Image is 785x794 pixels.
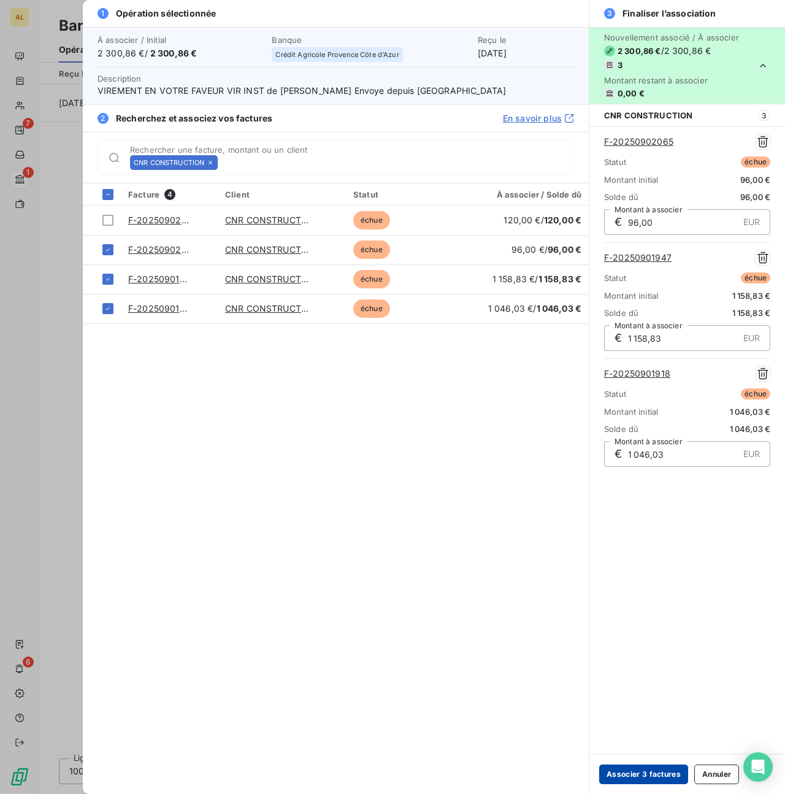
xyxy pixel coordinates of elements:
[743,752,773,782] div: Open Intercom Messenger
[128,215,198,225] a: F-20250902083
[353,190,442,199] div: Statut
[537,303,582,314] span: 1 046,03 €
[225,303,317,314] a: CNR CONSTRUCTION
[604,389,626,399] span: Statut
[604,252,672,264] a: F-20250901947
[98,74,142,83] span: Description
[741,272,770,283] span: échue
[604,192,638,202] span: Solde dû
[128,303,194,314] a: F-20250901918
[732,291,771,301] span: 1 158,83 €
[98,113,109,124] span: 2
[116,7,216,20] span: Opération sélectionnée
[618,46,661,56] span: 2 300,86 €
[225,190,339,199] div: Client
[741,388,770,399] span: échue
[732,308,771,318] span: 1 158,83 €
[272,35,470,45] span: Banque
[661,45,711,57] span: / 2 300,86 €
[116,112,272,125] span: Recherchez et associez vos factures
[478,35,574,60] div: [DATE]
[353,270,390,288] span: échue
[604,308,638,318] span: Solde dû
[488,303,581,314] span: 1 046,03 € /
[98,35,264,45] span: À associer / Initial
[134,159,204,166] span: CNR CONSTRUCTION
[740,175,770,185] span: 96,00 €
[98,85,574,97] span: VIREMENT EN VOTRE FAVEUR VIR INST de [PERSON_NAME] Envoye depuis [GEOGRAPHIC_DATA]
[740,192,770,202] span: 96,00 €
[504,215,581,225] span: 120,00 € /
[604,273,626,283] span: Statut
[478,35,574,45] span: Reçu le
[730,424,771,434] span: 1 046,03 €
[604,368,670,380] a: F-20250901918
[604,424,638,434] span: Solde dû
[225,244,317,255] a: CNR CONSTRUCTION
[604,110,692,120] span: CNR CONSTRUCTION
[618,88,645,98] span: 0,00 €
[223,156,573,169] input: placeholder
[98,47,264,60] span: 2 300,86 € /
[275,51,399,58] span: Crédit Agricole Provence Côte d'Azur
[604,33,739,42] span: Nouvellement associé / À associer
[741,156,770,168] span: échue
[758,110,770,121] span: 3
[128,274,196,284] a: F-20250901947
[128,189,210,200] div: Facture
[128,244,197,255] a: F-20250902065
[511,244,581,255] span: 96,00 € /
[694,765,739,784] button: Annuler
[604,407,658,417] span: Montant initial
[730,407,771,417] span: 1 046,03 €
[150,48,197,58] span: 2 300,86 €
[622,7,716,20] span: Finaliser l’association
[604,75,739,85] span: Montant restant à associer
[544,215,581,225] span: 120,00 €
[353,211,390,229] span: échue
[492,274,581,284] span: 1 158,83 € /
[98,8,109,19] span: 1
[604,157,626,167] span: Statut
[353,241,390,259] span: échue
[599,765,688,784] button: Associer 3 factures
[604,175,658,185] span: Montant initial
[353,299,390,318] span: échue
[456,190,581,199] div: À associer / Solde dû
[604,8,615,19] span: 3
[604,291,658,301] span: Montant initial
[548,244,581,255] span: 96,00 €
[164,189,175,200] span: 4
[225,215,317,225] a: CNR CONSTRUCTION
[604,136,673,148] a: F-20250902065
[225,274,317,284] a: CNR CONSTRUCTION
[618,60,622,70] span: 3
[503,112,574,125] a: En savoir plus
[538,274,582,284] span: 1 158,83 €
